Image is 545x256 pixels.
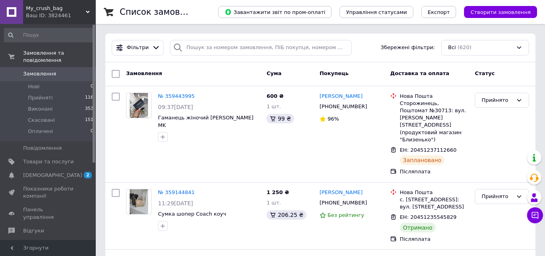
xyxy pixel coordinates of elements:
span: 0 [91,128,93,135]
span: 1 250 ₴ [267,189,289,195]
span: [DEMOGRAPHIC_DATA] [23,172,82,179]
div: Отримано [400,223,436,232]
a: Фото товару [126,93,152,118]
span: Повідомлення [23,145,62,152]
span: Покупець [320,70,349,76]
div: Післяплата [400,168,468,175]
span: Доставка та оплата [390,70,449,76]
span: Оплачені [28,128,53,135]
img: Фото товару [130,93,148,118]
div: Нова Пошта [400,93,468,100]
span: 1 шт. [267,103,281,109]
div: Прийнято [482,192,513,201]
span: 600 ₴ [267,93,284,99]
input: Пошук [4,28,94,42]
span: 0 [91,83,93,90]
span: 2 [84,172,92,179]
div: Сторожинець, Поштомат №30713: вул. [PERSON_NAME][STREET_ADDRESS] (продуктовий магазин "Близенько") [400,100,468,143]
span: 96% [328,116,339,122]
span: Фільтри [127,44,149,52]
button: Завантажити звіт по пром-оплаті [218,6,332,18]
span: Замовлення та повідомлення [23,50,96,64]
span: Замовлення [23,70,56,77]
div: Нова Пошта [400,189,468,196]
span: Виконані [28,105,53,113]
span: Управління статусами [346,9,407,15]
div: 99 ₴ [267,114,294,123]
span: Нові [28,83,39,90]
span: Без рейтингу [328,212,364,218]
span: Завантажити звіт по пром-оплаті [225,8,325,16]
span: Скасовані [28,117,55,124]
div: [PHONE_NUMBER] [318,101,369,112]
div: 206.25 ₴ [267,210,306,220]
span: (620) [458,44,472,50]
span: Панель управління [23,206,74,220]
button: Чат з покупцем [527,207,543,223]
button: Створити замовлення [464,6,537,18]
span: 09:37[DATE] [158,104,193,110]
a: Сумка шопер Coach коуч [158,211,226,217]
a: Створити замовлення [456,9,537,15]
a: № 359144841 [158,189,195,195]
span: Замовлення [126,70,162,76]
a: № 359443995 [158,93,195,99]
span: 116 [85,94,93,101]
span: 353 [85,105,93,113]
span: My_crush_bag [26,5,86,12]
h1: Список замовлень [120,7,201,17]
span: Прийняті [28,94,53,101]
div: Прийнято [482,96,513,105]
a: Фото товару [126,189,152,214]
button: Управління статусами [340,6,413,18]
a: [PERSON_NAME] [320,189,363,196]
span: Cума [267,70,281,76]
img: Фото товару [130,189,148,214]
span: ЕН: 20451237112660 [400,147,456,153]
span: Товари та послуги [23,158,74,165]
div: Післяплата [400,236,468,243]
span: Показники роботи компанії [23,185,74,200]
span: ЕН: 20451235545829 [400,214,456,220]
span: Створити замовлення [470,9,531,15]
div: Ваш ID: 3824461 [26,12,96,19]
span: Збережені фільтри: [381,44,435,52]
a: Гаманець жіночий [PERSON_NAME] MK [158,115,253,128]
div: Заплановано [400,155,445,165]
span: 151 [85,117,93,124]
div: с. [STREET_ADDRESS]: вул. [STREET_ADDRESS] [400,196,468,210]
span: 1 шт. [267,200,281,206]
span: Експорт [428,9,450,15]
span: Відгуки [23,227,44,234]
input: Пошук за номером замовлення, ПІБ покупця, номером телефону, Email, номером накладної [170,40,352,56]
div: [PHONE_NUMBER] [318,198,369,208]
button: Експорт [421,6,456,18]
span: Всі [448,44,456,52]
span: 11:29[DATE] [158,200,193,206]
span: Статус [475,70,495,76]
a: [PERSON_NAME] [320,93,363,100]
